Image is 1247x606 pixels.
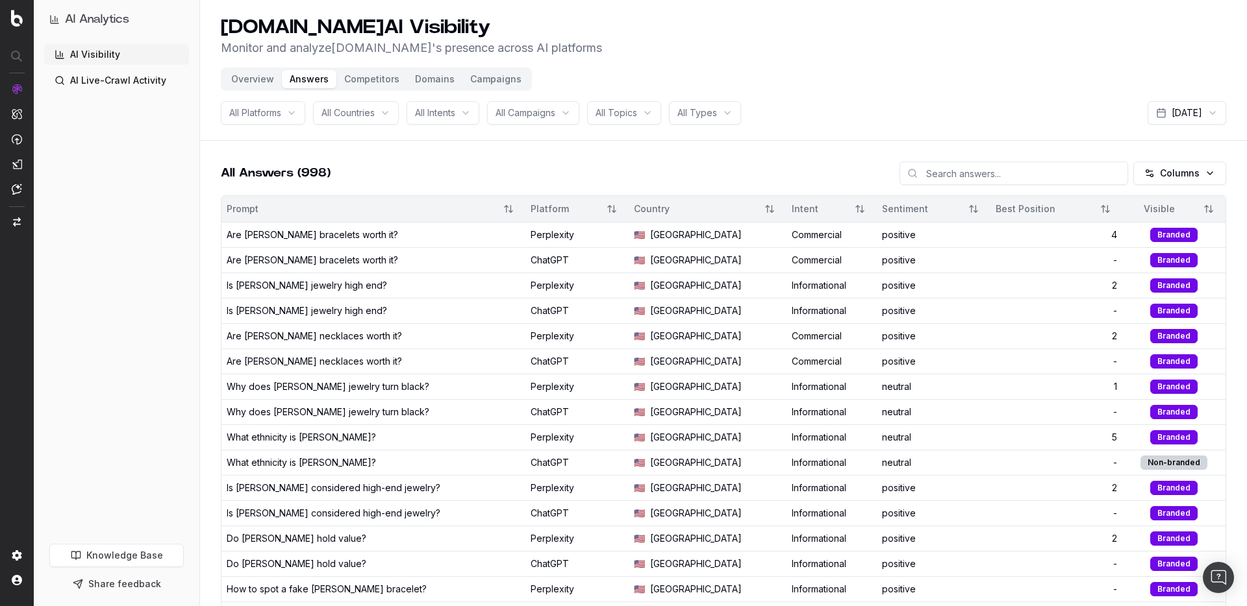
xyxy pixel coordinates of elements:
button: AI Analytics [49,10,184,29]
img: Assist [12,184,22,195]
span: 🇺🇸 [634,583,645,596]
span: 🇺🇸 [634,304,645,317]
div: What ethnicity is [PERSON_NAME]? [227,431,376,444]
div: Branded [1150,380,1198,394]
div: Commercial [792,254,872,267]
div: Branded [1150,329,1198,343]
h1: AI Analytics [65,10,129,29]
span: [GEOGRAPHIC_DATA] [650,583,742,596]
div: Are [PERSON_NAME] necklaces worth it? [227,330,402,343]
img: Analytics [12,84,22,94]
div: Branded [1150,430,1198,444]
span: [GEOGRAPHIC_DATA] [650,304,742,317]
div: ChatGPT [531,557,623,570]
p: Monitor and analyze [DOMAIN_NAME] 's presence across AI platforms [221,39,602,57]
span: [GEOGRAPHIC_DATA] [650,557,742,570]
span: [GEOGRAPHIC_DATA] [650,380,742,393]
span: 🇺🇸 [634,330,645,343]
button: Campaigns [462,70,529,88]
button: Sort [962,197,985,221]
button: Overview [223,70,282,88]
img: Studio [12,159,22,169]
div: ChatGPT [531,304,623,317]
div: - [996,456,1117,469]
div: Branded [1150,278,1198,293]
div: Informational [792,406,872,418]
div: Non-branded [1140,455,1207,470]
div: Informational [792,583,872,596]
div: 1 [996,380,1117,393]
h2: All Answers (998) [221,164,331,182]
div: Is [PERSON_NAME] considered high-end jewelry? [227,507,440,520]
button: Sort [1094,197,1117,221]
div: Informational [792,532,872,545]
div: Branded [1150,354,1198,369]
span: [GEOGRAPHIC_DATA] [650,532,742,545]
span: 🇺🇸 [634,557,645,570]
span: [GEOGRAPHIC_DATA] [650,456,742,469]
div: positive [882,557,985,570]
div: Perplexity [531,330,623,343]
span: 🇺🇸 [634,532,645,545]
div: Is [PERSON_NAME] jewelry high end? [227,304,387,317]
span: [GEOGRAPHIC_DATA] [650,481,742,494]
div: Open Intercom Messenger [1203,562,1234,593]
div: positive [882,355,985,368]
button: Columns [1133,162,1226,185]
span: All Campaigns [496,106,555,119]
div: Is [PERSON_NAME] considered high-end jewelry? [227,481,440,494]
div: - [996,355,1117,368]
div: Informational [792,507,872,520]
span: [GEOGRAPHIC_DATA] [650,507,742,520]
div: positive [882,254,985,267]
button: Sort [758,197,781,221]
span: 🇺🇸 [634,406,645,418]
span: [GEOGRAPHIC_DATA] [650,279,742,292]
span: 🇺🇸 [634,431,645,444]
button: Sort [848,197,872,221]
div: Do [PERSON_NAME] hold value? [227,557,366,570]
div: Are [PERSON_NAME] bracelets worth it? [227,254,398,267]
button: Sort [497,197,520,221]
div: ChatGPT [531,406,623,418]
div: Branded [1150,304,1198,318]
div: Perplexity [531,228,623,241]
div: Perplexity [531,380,623,393]
span: 🇺🇸 [634,481,645,494]
div: Branded [1150,228,1198,242]
div: Sentiment [882,202,957,215]
img: Botify logo [11,10,23,27]
div: positive [882,532,985,545]
div: neutral [882,380,985,393]
div: ChatGPT [531,355,623,368]
div: positive [882,228,985,241]
div: Perplexity [531,583,623,596]
div: positive [882,481,985,494]
div: neutral [882,406,985,418]
div: Informational [792,481,872,494]
div: Informational [792,431,872,444]
img: Setting [12,550,22,561]
div: 2 [996,532,1117,545]
div: Branded [1150,531,1198,546]
div: Branded [1150,557,1198,571]
div: Do [PERSON_NAME] hold value? [227,532,366,545]
button: Answers [282,70,336,88]
div: positive [882,583,985,596]
span: [GEOGRAPHIC_DATA] [650,431,742,444]
div: - [996,304,1117,317]
div: 2 [996,279,1117,292]
span: [GEOGRAPHIC_DATA] [650,355,742,368]
h1: [DOMAIN_NAME] AI Visibility [221,16,602,39]
span: 🇺🇸 [634,507,645,520]
div: Informational [792,304,872,317]
div: Platform [531,202,595,215]
div: Branded [1150,253,1198,267]
div: Branded [1150,506,1198,520]
img: Switch project [13,217,21,226]
button: Sort [1197,197,1220,221]
button: Domains [407,70,462,88]
span: 🇺🇸 [634,355,645,368]
div: ChatGPT [531,254,623,267]
span: 🇺🇸 [634,254,645,267]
